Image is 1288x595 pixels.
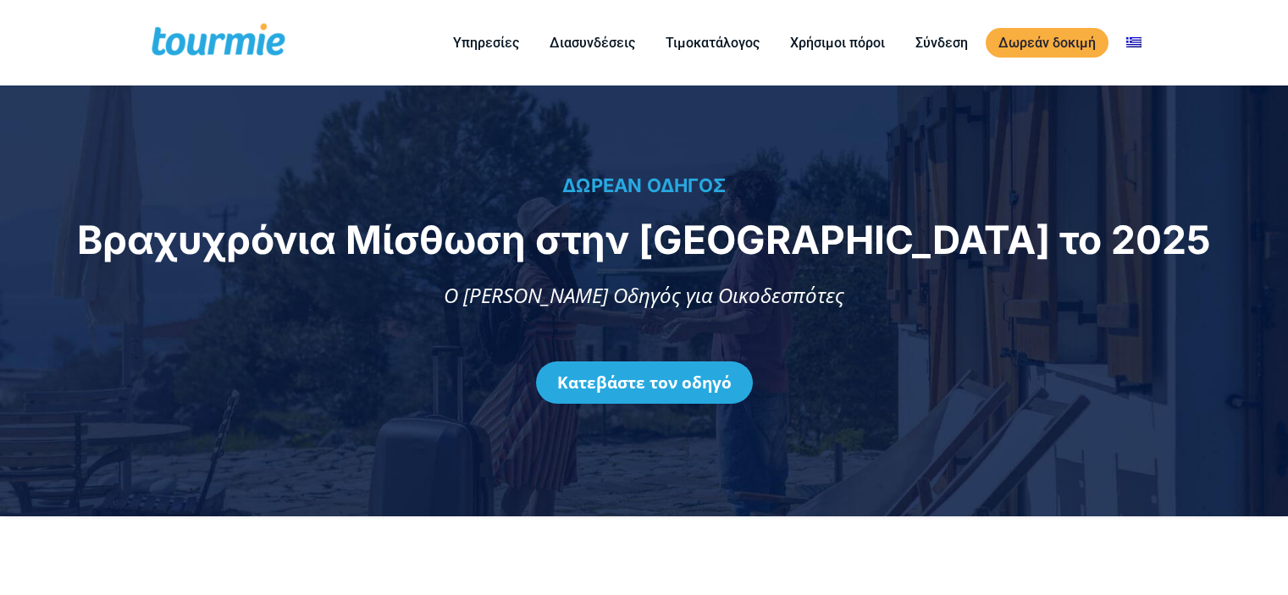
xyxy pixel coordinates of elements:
[986,28,1108,58] a: Δωρεάν δοκιμή
[77,216,1211,263] span: Βραχυχρόνια Μίσθωση στην [GEOGRAPHIC_DATA] το 2025
[562,174,726,196] span: ΔΩΡΕΑΝ ΟΔΗΓΟΣ
[440,32,532,53] a: Υπηρεσίες
[536,361,753,404] a: Κατεβάστε τον οδηγό
[537,32,648,53] a: Διασυνδέσεις
[444,281,844,309] span: Ο [PERSON_NAME] Οδηγός για Οικοδεσπότες
[777,32,898,53] a: Χρήσιμοι πόροι
[903,32,981,53] a: Σύνδεση
[653,32,772,53] a: Τιμοκατάλογος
